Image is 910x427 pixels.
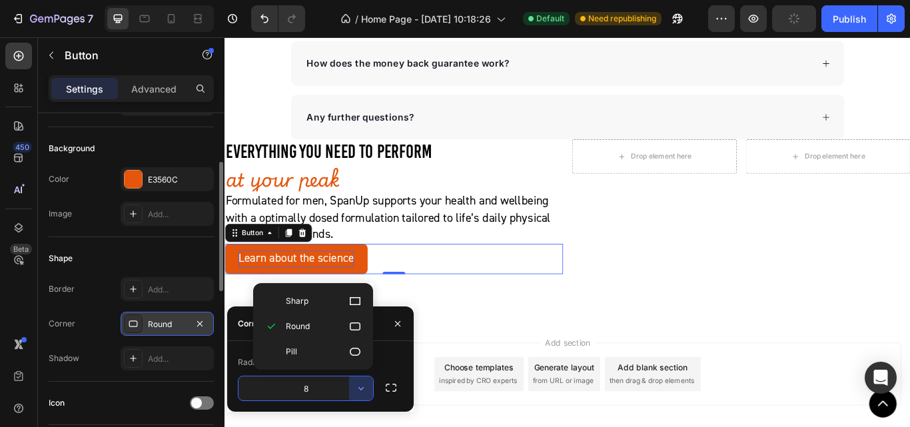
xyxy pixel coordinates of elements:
p: 7 [87,11,93,27]
div: Open Intercom Messenger [865,362,897,394]
div: Add... [148,209,211,220]
input: Auto [238,376,373,400]
span: Need republishing [588,13,656,25]
div: Drop element here [676,134,747,145]
div: Color [49,173,69,185]
div: Beta [10,244,32,254]
div: Add blank section [458,378,540,392]
span: then drag & drop elements [448,395,548,407]
div: Image [49,208,72,220]
div: Add... [148,284,211,296]
div: Shape [49,252,73,264]
div: Corner [238,318,264,330]
p: Settings [66,82,103,96]
div: Round [148,318,187,330]
div: Drop element here [474,134,544,145]
span: inspired by CRO experts [250,395,341,407]
iframe: Design area [225,37,910,427]
span: / [355,12,358,26]
div: Undo/Redo [251,5,305,32]
span: Sharp [286,295,308,307]
button: 7 [5,5,99,32]
div: Choose templates [256,378,337,392]
div: Publish [833,12,866,26]
div: Background [49,143,95,155]
div: Shadow [49,352,79,364]
span: Home Page - [DATE] 10:18:26 [361,12,491,26]
div: Generate layout [361,378,431,392]
p: Advanced [131,82,177,96]
div: E3560C [148,174,211,186]
span: Add section [368,349,432,363]
div: Border [49,283,75,295]
div: Radius [238,356,263,368]
span: from URL or image [359,395,430,407]
div: Corner [49,318,75,330]
div: 450 [13,142,32,153]
button: Publish [821,5,877,32]
div: Icon [49,397,65,409]
span: Round [286,320,310,332]
span: Pill [286,346,297,358]
span: Default [536,13,564,25]
p: Button [65,47,178,63]
div: Add... [148,353,211,365]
